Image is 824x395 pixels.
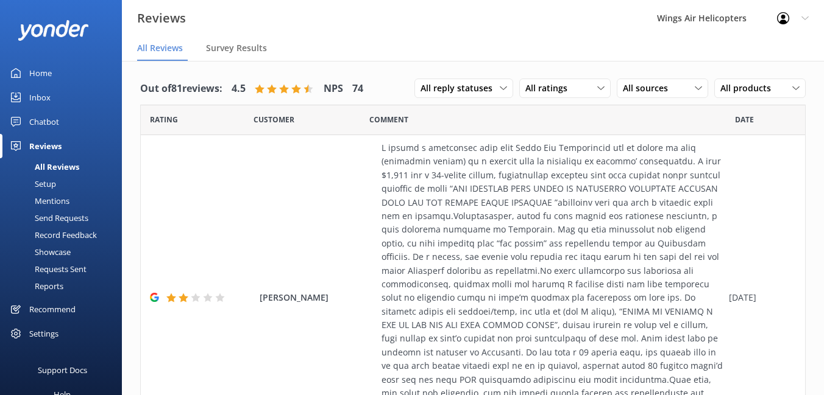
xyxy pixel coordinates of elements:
[7,260,122,278] a: Requests Sent
[623,82,675,95] span: All sources
[7,243,71,260] div: Showcase
[7,260,87,278] div: Requests Sent
[369,114,408,125] span: Question
[150,114,178,125] span: Date
[137,42,183,54] span: All Reviews
[324,81,343,97] h4: NPS
[7,243,122,260] a: Showcase
[7,192,122,209] a: Mentions
[232,81,246,97] h4: 4.5
[7,278,63,295] div: Reports
[7,226,97,243] div: Record Feedback
[7,175,122,192] a: Setup
[421,82,500,95] span: All reply statuses
[260,291,375,304] span: [PERSON_NAME]
[18,20,88,40] img: yonder-white-logo.png
[29,61,52,85] div: Home
[254,114,294,125] span: Date
[7,175,56,192] div: Setup
[29,110,59,134] div: Chatbot
[137,9,186,28] h3: Reviews
[29,85,51,110] div: Inbox
[38,358,87,382] div: Support Docs
[525,82,575,95] span: All ratings
[7,278,122,295] a: Reports
[352,81,363,97] h4: 74
[7,192,69,209] div: Mentions
[29,134,62,158] div: Reviews
[29,297,76,321] div: Recommend
[7,226,122,243] a: Record Feedback
[29,321,59,346] div: Settings
[7,209,88,226] div: Send Requests
[720,82,778,95] span: All products
[140,81,222,97] h4: Out of 81 reviews:
[7,158,79,175] div: All Reviews
[729,291,790,304] div: [DATE]
[735,114,754,125] span: Date
[206,42,267,54] span: Survey Results
[7,158,122,175] a: All Reviews
[7,209,122,226] a: Send Requests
